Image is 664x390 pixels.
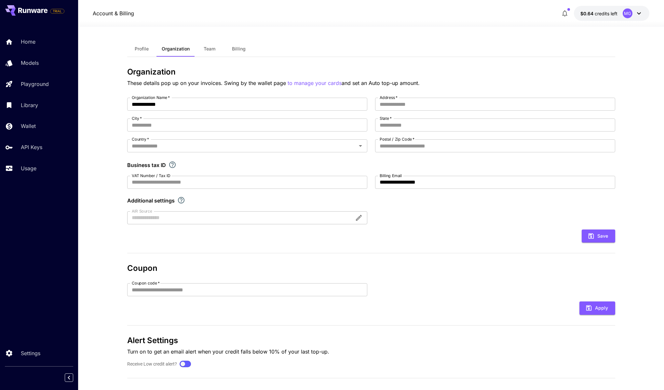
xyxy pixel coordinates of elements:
[127,264,615,273] h3: Coupon
[169,161,176,169] svg: If you are a business tax registrant, please enter your business tax ID here.
[579,301,615,315] button: Apply
[582,230,615,243] button: Save
[574,6,649,21] button: $0.635MG
[21,59,39,67] p: Models
[127,361,177,368] label: Receive Low credit alert?
[132,208,152,214] label: AIR Source
[132,95,170,100] label: Organization Name
[50,7,64,15] span: Add your payment card to enable full platform functionality.
[342,80,420,86] span: and set an Auto top-up amount.
[132,173,170,178] label: VAT Number / Tax ID
[127,348,615,355] p: Turn on to get an email alert when your credit falls below 10% of your last top-up.
[595,11,617,16] span: credits left
[162,46,190,52] span: Organization
[623,8,632,18] div: MG
[127,336,615,345] h3: Alert Settings
[21,122,36,130] p: Wallet
[177,196,185,204] svg: Explore additional customization settings
[204,46,215,52] span: Team
[127,161,166,169] p: Business tax ID
[132,136,149,142] label: Country
[127,197,175,204] p: Additional settings
[21,80,49,88] p: Playground
[70,372,78,383] div: Collapse sidebar
[380,136,414,142] label: Postal / Zip Code
[21,164,36,172] p: Usage
[232,46,246,52] span: Billing
[93,9,134,17] nav: breadcrumb
[21,349,40,357] p: Settings
[135,46,149,52] span: Profile
[580,10,617,17] div: $0.635
[21,38,35,46] p: Home
[127,67,615,77] h3: Organization
[380,173,402,178] label: Billing Email
[132,280,160,286] label: Coupon code
[380,95,398,100] label: Address
[380,116,392,121] label: State
[21,143,42,151] p: API Keys
[356,141,365,150] button: Open
[288,79,342,87] button: to manage your cards
[580,11,595,16] span: $0.64
[93,9,134,17] a: Account & Billing
[132,116,142,121] label: City
[65,373,73,382] button: Collapse sidebar
[21,101,38,109] p: Library
[50,9,64,14] span: TRIAL
[127,80,288,86] span: These details pop up on your invoices. Swing by the wallet page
